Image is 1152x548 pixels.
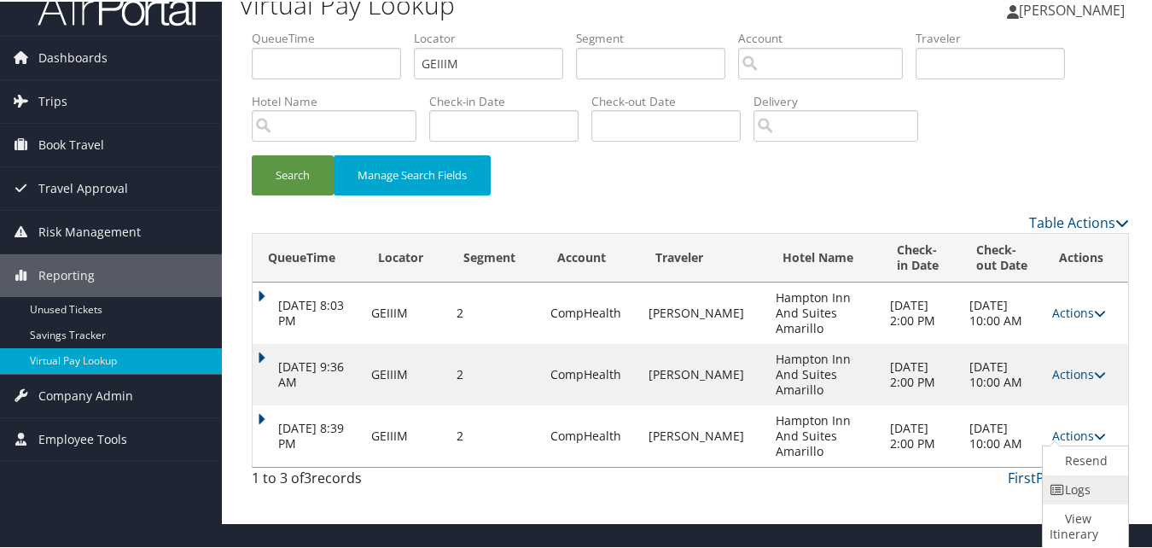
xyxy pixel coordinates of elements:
[449,342,542,404] td: 2
[1029,212,1129,230] a: Table Actions
[363,404,448,465] td: GEIIIM
[38,373,133,416] span: Company Admin
[363,342,448,404] td: GEIIIM
[542,281,641,342] td: CompHealth
[767,404,881,465] td: Hampton Inn And Suites Amarillo
[961,342,1044,404] td: [DATE] 10:00 AM
[542,342,641,404] td: CompHealth
[591,91,753,108] label: Check-out Date
[916,28,1078,45] label: Traveler
[1052,426,1106,442] a: Actions
[641,342,768,404] td: [PERSON_NAME]
[641,281,768,342] td: [PERSON_NAME]
[1044,232,1128,281] th: Actions
[542,404,641,465] td: CompHealth
[449,281,542,342] td: 2
[1043,503,1124,547] a: View Itinerary
[881,404,961,465] td: [DATE] 2:00 PM
[38,79,67,121] span: Trips
[414,28,576,45] label: Locator
[253,232,363,281] th: QueueTime: activate to sort column ascending
[738,28,916,45] label: Account
[38,209,141,252] span: Risk Management
[252,466,452,495] div: 1 to 3 of records
[753,91,931,108] label: Delivery
[767,232,881,281] th: Hotel Name: activate to sort column descending
[961,404,1044,465] td: [DATE] 10:00 AM
[961,232,1044,281] th: Check-out Date: activate to sort column ascending
[1043,474,1124,503] a: Logs
[961,281,1044,342] td: [DATE] 10:00 AM
[38,122,104,165] span: Book Travel
[881,281,961,342] td: [DATE] 2:00 PM
[253,404,363,465] td: [DATE] 8:39 PM
[542,232,641,281] th: Account: activate to sort column ascending
[881,232,961,281] th: Check-in Date: activate to sort column ascending
[449,404,542,465] td: 2
[1052,303,1106,319] a: Actions
[334,154,491,194] button: Manage Search Fields
[252,154,334,194] button: Search
[363,232,448,281] th: Locator: activate to sort column ascending
[1008,467,1036,486] a: First
[881,342,961,404] td: [DATE] 2:00 PM
[1036,467,1065,486] a: Prev
[767,342,881,404] td: Hampton Inn And Suites Amarillo
[253,281,363,342] td: [DATE] 8:03 PM
[253,342,363,404] td: [DATE] 9:36 AM
[429,91,591,108] label: Check-in Date
[252,91,429,108] label: Hotel Name
[38,417,127,459] span: Employee Tools
[1052,364,1106,381] a: Actions
[252,28,414,45] label: QueueTime
[641,232,768,281] th: Traveler: activate to sort column ascending
[304,467,311,486] span: 3
[767,281,881,342] td: Hampton Inn And Suites Amarillo
[1043,445,1124,474] a: Resend
[641,404,768,465] td: [PERSON_NAME]
[38,253,95,295] span: Reporting
[576,28,738,45] label: Segment
[449,232,542,281] th: Segment: activate to sort column ascending
[38,35,108,78] span: Dashboards
[363,281,448,342] td: GEIIIM
[38,166,128,208] span: Travel Approval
